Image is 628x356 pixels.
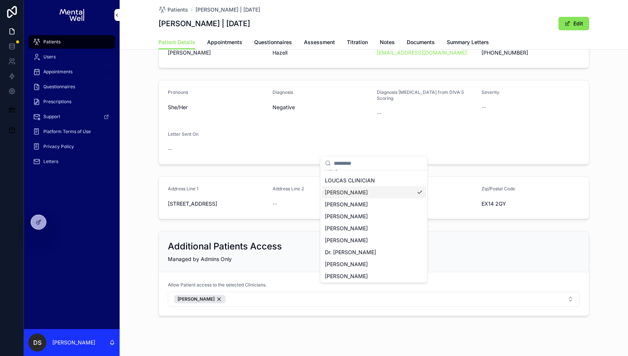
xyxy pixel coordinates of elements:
span: Support [43,114,60,120]
h1: [PERSON_NAME] | [DATE] [158,18,250,29]
span: [PERSON_NAME] [325,212,368,220]
a: Appointments [28,65,115,79]
span: EX14 2GY [481,200,580,208]
span: LOUCAS CLINICIAN [325,177,375,184]
a: Platform Terms of Use [28,125,115,138]
a: Patients [28,35,115,49]
span: -- [168,145,172,153]
span: -- [481,104,486,111]
span: [PERSON_NAME] [325,260,368,268]
p: [PERSON_NAME] [52,339,95,346]
span: Dr. [PERSON_NAME] [325,248,376,256]
button: Unselect 447 [174,295,225,303]
span: [STREET_ADDRESS] [168,200,267,208]
span: Diagnosis [MEDICAL_DATA] from DIVA 5 Scoring [377,89,464,101]
span: Prescriptions [43,99,71,105]
a: [EMAIL_ADDRESS][DOMAIN_NAME] [377,49,467,56]
span: [PERSON_NAME] [325,224,368,232]
span: Users [43,54,56,60]
span: Letter Sent On [168,131,198,137]
span: Assessment [304,39,335,46]
span: Appointments [207,39,242,46]
span: [PERSON_NAME] [325,236,368,244]
span: Diagnosis [273,89,293,95]
span: -- [273,200,277,208]
span: Negative [273,104,371,111]
span: Severity [481,89,499,95]
button: Select Button [168,292,580,307]
div: Suggestions [320,170,427,282]
span: [PERSON_NAME] [325,272,368,280]
a: Questionnaires [254,36,292,50]
button: Edit [558,17,589,30]
span: Privacy Policy [43,144,74,150]
span: Hazell [273,49,371,56]
span: Appointments [43,69,73,75]
span: Titration [347,39,368,46]
span: Patient Details [158,39,195,46]
img: App logo [59,9,84,21]
a: Patient Details [158,36,195,50]
a: Letters [28,155,115,168]
span: [PERSON_NAME] [325,188,368,196]
a: Users [28,50,115,64]
span: Pronouns [168,89,188,95]
span: Address Line 2 [273,186,304,191]
span: Questionnaires [254,39,292,46]
span: Notes [380,39,395,46]
a: Privacy Policy [28,140,115,153]
span: Questionnaires [43,84,75,90]
a: Documents [407,36,435,50]
a: Assessment [304,36,335,50]
span: She/Her [168,104,267,111]
a: Notes [380,36,395,50]
a: Summary Letters [447,36,489,50]
span: Patients [43,39,61,45]
h2: Additional Patients Access [168,240,282,252]
a: Support [28,110,115,123]
a: Titration [347,36,368,50]
span: Platform Terms of Use [43,129,91,135]
div: scrollable content [24,30,120,178]
a: Patients [158,6,188,13]
a: Questionnaires [28,80,115,93]
span: -- [377,110,381,117]
a: [PERSON_NAME] | [DATE] [196,6,260,13]
span: Summary Letters [447,39,489,46]
span: Address Line 1 [168,186,198,191]
span: Patients [167,6,188,13]
span: Zip/Postal Code [481,186,515,191]
span: [PERSON_NAME] [168,49,267,56]
span: Documents [407,39,435,46]
span: DS [33,338,41,347]
span: Letters [43,159,58,165]
a: Prescriptions [28,95,115,108]
span: Allow Patient access to the selected Clinicians. [168,282,267,288]
span: [PHONE_NUMBER] [481,49,580,56]
span: [PERSON_NAME] [178,296,215,302]
span: Managed by Admins Only [168,256,232,262]
span: [PERSON_NAME] [325,200,368,208]
a: Appointments [207,36,242,50]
